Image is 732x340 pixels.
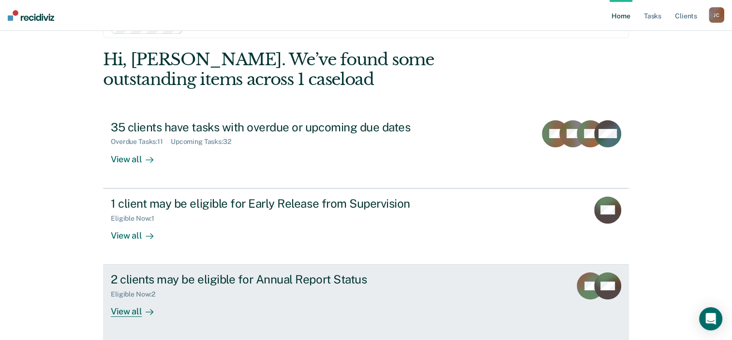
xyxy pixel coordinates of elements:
[103,50,523,89] div: Hi, [PERSON_NAME]. We’ve found some outstanding items across 1 caseload
[111,298,165,317] div: View all
[111,197,450,211] div: 1 client may be eligible for Early Release from Supervision
[699,307,722,330] div: Open Intercom Messenger
[709,7,724,23] div: J C
[111,290,163,298] div: Eligible Now : 2
[103,188,629,265] a: 1 client may be eligible for Early Release from SupervisionEligible Now:1View all
[111,146,165,165] div: View all
[8,10,54,21] img: Recidiviz
[111,120,450,134] div: 35 clients have tasks with overdue or upcoming due dates
[171,138,239,146] div: Upcoming Tasks : 32
[111,272,450,286] div: 2 clients may be eligible for Annual Report Status
[111,138,171,146] div: Overdue Tasks : 11
[111,214,162,223] div: Eligible Now : 1
[103,113,629,188] a: 35 clients have tasks with overdue or upcoming due datesOverdue Tasks:11Upcoming Tasks:32View all
[111,222,165,241] div: View all
[709,7,724,23] button: JC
